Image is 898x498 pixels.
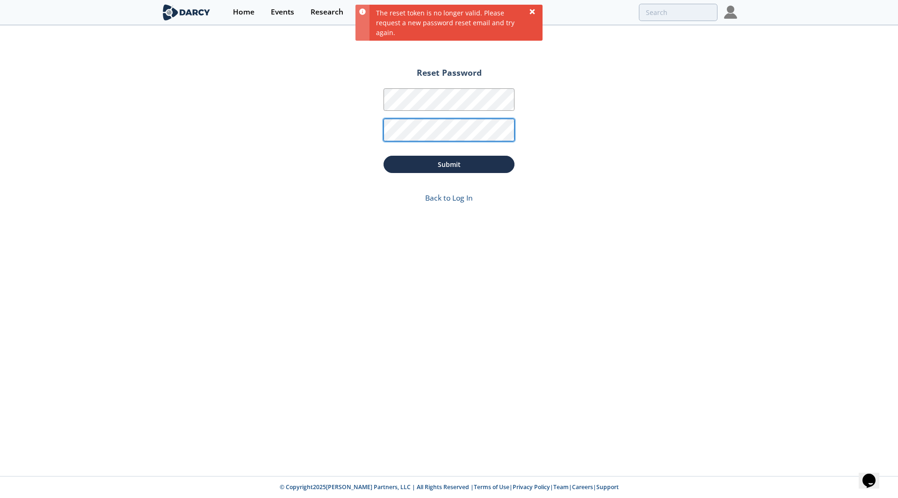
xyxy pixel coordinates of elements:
button: Submit [384,156,514,173]
a: Privacy Policy [513,483,550,491]
p: © Copyright 2025 [PERSON_NAME] Partners, LLC | All Rights Reserved | | | | | [103,483,795,491]
a: Terms of Use [474,483,509,491]
h2: Reset Password [384,69,514,84]
div: Home [233,8,254,16]
a: Back to Log In [425,193,473,203]
a: Careers [572,483,593,491]
iframe: chat widget [859,461,889,489]
img: logo-wide.svg [161,4,212,21]
div: Dismiss this notification [529,8,536,15]
div: Research [311,8,343,16]
input: Advanced Search [639,4,717,21]
img: Profile [724,6,737,19]
div: Events [271,8,294,16]
a: Team [553,483,569,491]
a: Support [596,483,619,491]
div: The reset token is no longer valid. Please request a new password reset email and try again. [369,5,543,41]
